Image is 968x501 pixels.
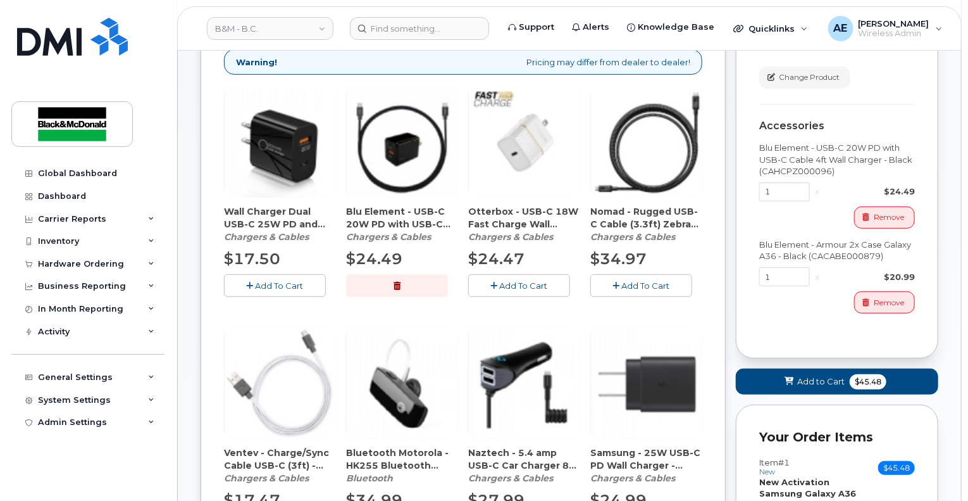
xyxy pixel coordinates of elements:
div: $20.99 [824,271,915,283]
div: x [810,186,824,198]
em: Bluetooth [346,472,393,484]
div: Samsung - 25W USB-C PD Wall Charger - Black - OEM - No Cable - (CAHCPZ000081) [590,447,702,485]
span: Change Product [779,72,840,83]
div: Naztech - 5.4 amp USB-C Car Charger 8ft (For Tablets) (CACCHI000067) [468,447,580,485]
div: Pricing may differ from dealer to dealer! [224,49,702,75]
img: accessory36552.JPG [225,327,336,439]
div: x [810,271,824,283]
span: Add To Cart [622,281,670,291]
input: Find something... [350,17,489,40]
div: $24.49 [824,186,915,198]
span: Add To Cart [500,281,548,291]
a: B&M - B.C. [207,17,333,40]
span: Support [519,21,554,34]
button: Add To Cart [468,274,570,296]
span: Samsung - 25W USB-C PD Wall Charger - Black - OEM - No Cable - (CAHCPZ000081) [590,447,702,472]
span: Knowledge Base [638,21,714,34]
p: Your Order Items [759,428,915,447]
span: Naztech - 5.4 amp USB-C Car Charger 8ft (For Tablets) (CACCHI000067) [468,447,580,472]
div: Quicklinks [724,16,817,41]
button: Change Product [759,67,850,89]
img: accessory36212.JPG [347,327,458,439]
span: $45.48 [850,374,886,390]
div: Ventev - Charge/Sync Cable USB-C (3ft) - White (CAMIBE000144) [224,447,336,485]
button: Remove [854,206,915,229]
div: Accessories [759,120,915,132]
h3: Item [759,458,790,476]
img: accessory36708.JPG [591,327,702,439]
img: accessory36556.JPG [469,327,580,439]
span: $17.50 [224,250,280,268]
span: Otterbox - USB-C 18W Fast Charge Wall Adapter - White (CAHCAP000074) [468,205,580,231]
span: Wireless Admin [859,29,929,39]
span: Quicklinks [748,23,795,34]
a: Alerts [563,15,618,40]
img: accessory36681.JPG [469,86,580,198]
em: Chargers & Cables [224,231,309,243]
div: Blu Element - Armour 2x Case Galaxy A36 - Black (CACABE000879) [759,239,915,262]
span: Wall Charger Dual USB-C 25W PD and USB-A Bulk (For Samsung) - Black (CAHCBE000093) [224,205,336,231]
div: Bluetooth Motorola - HK255 Bluetooth Headset (CABTBE000046) [346,447,458,485]
img: accessory36347.JPG [347,86,458,198]
div: Blu Element - USB-C 20W PD with USB-C Cable 4ft Wall Charger - Black (CAHCPZ000096) [759,142,915,177]
span: Alerts [583,21,609,34]
span: Remove [874,297,904,308]
button: Remove [854,291,915,314]
em: Chargers & Cables [590,231,675,243]
small: new [759,467,775,476]
strong: New Activation [759,477,829,487]
div: Otterbox - USB-C 18W Fast Charge Wall Adapter - White (CAHCAP000074) [468,205,580,243]
img: accessory36907.JPG [225,86,336,198]
a: Support [499,15,563,40]
button: Add To Cart [224,274,326,296]
span: $34.97 [590,250,647,268]
span: Blu Element - USB-C 20W PD with USB-C Cable 4ft Wall Charger - Black (CAHCPZ000096) [346,205,458,231]
em: Chargers & Cables [346,231,431,243]
div: Blu Element - USB-C 20W PD with USB-C Cable 4ft Wall Charger - Black (CAHCPZ000096) [346,205,458,243]
button: Add to Cart $45.48 [736,369,938,395]
span: #1 [778,457,790,467]
span: AE [834,21,848,36]
button: Add To Cart [590,274,692,296]
em: Chargers & Cables [590,472,675,484]
img: accessory36548.JPG [591,86,702,198]
strong: Samsung Galaxy A36 [759,488,856,498]
span: Remove [874,212,904,223]
a: Knowledge Base [618,15,723,40]
span: Bluetooth Motorola - HK255 Bluetooth Headset (CABTBE000046) [346,447,458,472]
em: Chargers & Cables [468,472,553,484]
span: [PERSON_NAME] [859,18,929,29]
span: Nomad - Rugged USB-C Cable (3.3ft) Zebra (CAMIBE000170) [590,205,702,231]
em: Chargers & Cables [224,472,309,484]
div: Nomad - Rugged USB-C Cable (3.3ft) Zebra (CAMIBE000170) [590,205,702,243]
div: Wall Charger Dual USB-C 25W PD and USB-A Bulk (For Samsung) - Black (CAHCBE000093) [224,205,336,243]
span: $45.48 [878,461,915,475]
span: $24.47 [468,250,524,268]
span: Add to Cart [797,376,845,388]
strong: Warning! [236,56,277,68]
em: Chargers & Cables [468,231,553,243]
div: Angelica Emnacen [819,16,952,41]
span: Add To Cart [256,281,304,291]
span: Ventev - Charge/Sync Cable USB-C (3ft) - White (CAMIBE000144) [224,447,336,472]
span: $24.49 [346,250,402,268]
